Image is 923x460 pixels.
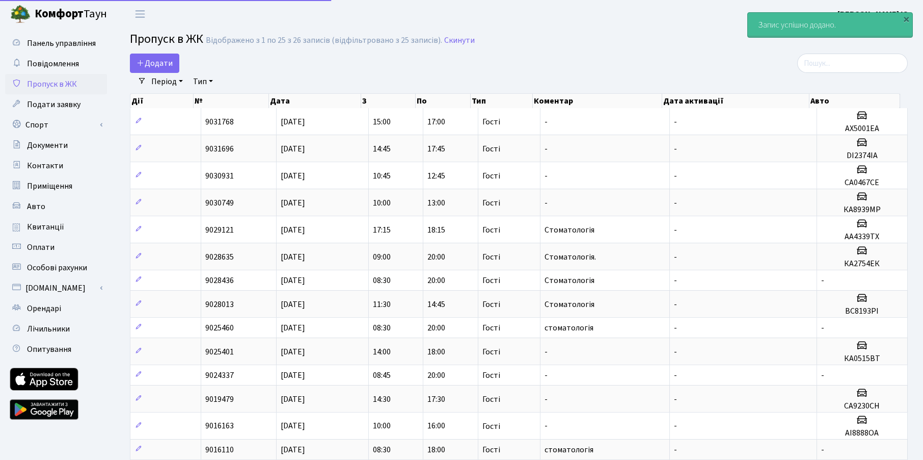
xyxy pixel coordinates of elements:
[427,224,445,236] span: 18:15
[482,199,500,207] span: Гості
[147,73,187,90] a: Період
[471,94,533,108] th: Тип
[545,444,593,455] span: стоматологія
[674,143,677,155] span: -
[194,94,269,108] th: №
[373,444,391,455] span: 08:30
[281,143,305,155] span: [DATE]
[482,446,500,454] span: Гості
[281,197,305,209] span: [DATE]
[373,143,391,155] span: 14:45
[427,299,445,310] span: 14:45
[269,94,361,108] th: Дата
[5,339,107,360] a: Опитування
[482,172,500,180] span: Гості
[545,421,548,432] span: -
[674,224,677,236] span: -
[482,348,500,356] span: Гості
[373,116,391,127] span: 15:00
[373,299,391,310] span: 11:30
[205,143,234,155] span: 9031696
[482,118,500,126] span: Гості
[205,170,234,182] span: 9030931
[533,94,662,108] th: Коментар
[373,197,391,209] span: 10:00
[205,394,234,405] span: 9019479
[821,124,903,134] h5: АХ5001ЕА
[674,116,677,127] span: -
[821,370,824,381] span: -
[837,8,911,20] a: [PERSON_NAME] Ю.
[5,278,107,298] a: [DOMAIN_NAME]
[821,205,903,215] h5: КА8939МР
[281,251,305,263] span: [DATE]
[361,94,416,108] th: З
[545,275,594,286] span: Стоматологія
[821,151,903,161] h5: DI2374IA
[35,6,107,23] span: Таун
[748,13,912,37] div: Запис успішно додано.
[674,322,677,334] span: -
[674,370,677,381] span: -
[10,4,31,24] img: logo.png
[205,275,234,286] span: 9028436
[27,58,79,69] span: Повідомлення
[821,178,903,188] h5: СА0467СЕ
[837,9,911,20] b: [PERSON_NAME] Ю.
[482,371,500,379] span: Гості
[27,38,96,49] span: Панель управління
[5,74,107,94] a: Пропуск в ЖК
[205,322,234,334] span: 9025460
[281,346,305,357] span: [DATE]
[797,54,908,73] input: Пошук...
[281,444,305,455] span: [DATE]
[205,370,234,381] span: 9024337
[373,170,391,182] span: 10:45
[130,94,194,108] th: Дії
[821,259,903,269] h5: КА2754ЕК
[482,145,500,153] span: Гості
[27,160,63,171] span: Контакти
[821,444,824,455] span: -
[281,275,305,286] span: [DATE]
[373,346,391,357] span: 14:00
[427,421,445,432] span: 16:00
[27,221,64,233] span: Квитанції
[27,262,87,273] span: Особові рахунки
[545,394,548,405] span: -
[5,135,107,156] a: Документи
[373,251,391,263] span: 09:00
[189,73,217,90] a: Тип
[482,300,500,309] span: Гості
[821,428,903,438] h5: AI8888OA
[5,115,107,135] a: Спорт
[545,224,594,236] span: Стоматологія
[27,303,61,314] span: Орендарі
[27,323,70,335] span: Лічильники
[281,170,305,182] span: [DATE]
[206,36,442,45] div: Відображено з 1 по 25 з 26 записів (відфільтровано з 25 записів).
[427,116,445,127] span: 17:00
[482,253,500,261] span: Гості
[545,143,548,155] span: -
[901,14,911,24] div: ×
[373,322,391,334] span: 08:30
[5,258,107,278] a: Особові рахунки
[545,346,548,357] span: -
[427,444,445,455] span: 18:00
[205,251,234,263] span: 9028635
[821,354,903,364] h5: КА0515ВТ
[427,143,445,155] span: 17:45
[674,346,677,357] span: -
[130,30,203,48] span: Пропуск в ЖК
[5,196,107,217] a: Авто
[27,99,80,110] span: Подати заявку
[427,322,445,334] span: 20:00
[205,197,234,209] span: 9030749
[444,36,475,45] a: Скинути
[416,94,471,108] th: По
[674,394,677,405] span: -
[205,116,234,127] span: 9031768
[5,33,107,54] a: Панель управління
[821,306,903,316] h5: ВС8193РІ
